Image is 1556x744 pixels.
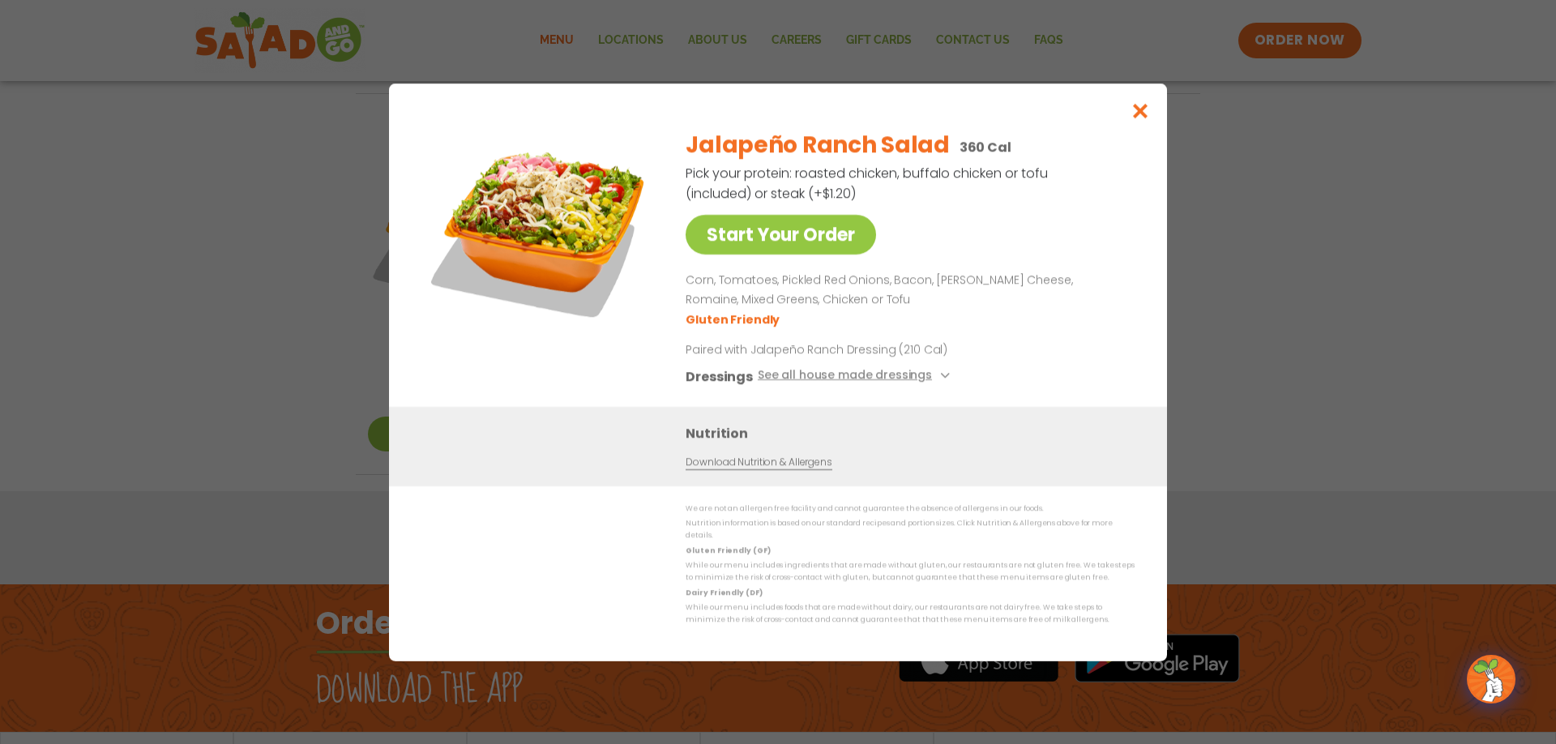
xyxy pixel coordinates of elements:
[686,422,1143,443] h3: Nutrition
[686,310,782,327] li: Gluten Friendly
[686,502,1135,515] p: We are not an allergen free facility and cannot guarantee the absence of allergens in our foods.
[686,601,1135,626] p: While our menu includes foods that are made without dairy, our restaurants are not dairy free. We...
[425,116,652,343] img: Featured product photo for Jalapeño Ranch Salad
[686,587,762,596] strong: Dairy Friendly (DF)
[686,163,1050,203] p: Pick your protein: roasted chicken, buffalo chicken or tofu (included) or steak (+$1.20)
[686,271,1128,310] p: Corn, Tomatoes, Pickled Red Onions, Bacon, [PERSON_NAME] Cheese, Romaine, Mixed Greens, Chicken o...
[686,454,831,469] a: Download Nutrition & Allergens
[1114,83,1167,138] button: Close modal
[686,517,1135,542] p: Nutrition information is based on our standard recipes and portion sizes. Click Nutrition & Aller...
[686,559,1135,584] p: While our menu includes ingredients that are made without gluten, our restaurants are not gluten ...
[686,366,753,386] h3: Dressings
[686,545,770,554] strong: Gluten Friendly (GF)
[686,340,985,357] p: Paired with Jalapeño Ranch Dressing (210 Cal)
[758,366,955,386] button: See all house made dressings
[1468,656,1514,702] img: wpChatIcon
[686,215,876,254] a: Start Your Order
[960,137,1011,157] p: 360 Cal
[686,128,949,162] h2: Jalapeño Ranch Salad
